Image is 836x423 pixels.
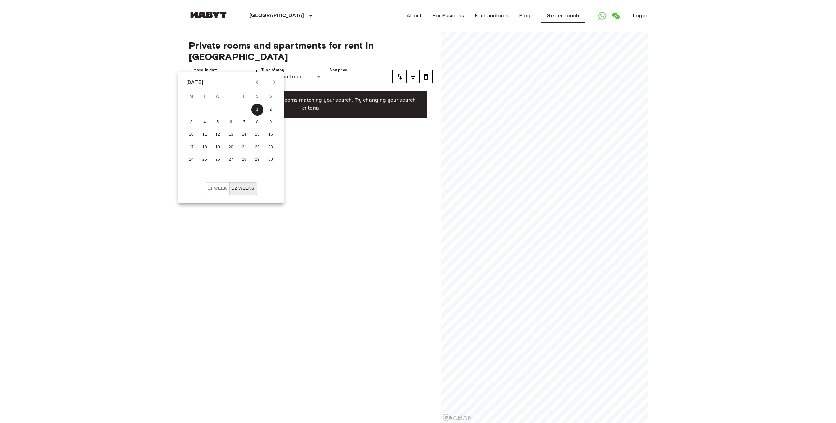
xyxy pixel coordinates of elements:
[199,116,211,128] button: 4
[225,141,237,153] button: 20
[199,154,211,166] button: 25
[251,154,263,166] button: 29
[633,12,648,20] a: Log in
[186,141,197,153] button: 17
[609,9,622,22] a: Open WeChat
[238,129,250,141] button: 14
[238,154,250,166] button: 28
[596,9,609,22] a: Open WhatsApp
[186,78,203,86] div: [DATE]
[186,129,197,141] button: 10
[193,67,218,73] label: Move-in date
[238,116,250,128] button: 7
[265,129,276,141] button: 16
[225,90,237,103] span: Thursday
[199,141,211,153] button: 18
[406,70,419,83] button: tune
[212,116,224,128] button: 5
[407,12,422,20] a: About
[212,129,224,141] button: 12
[265,116,276,128] button: 9
[238,90,250,103] span: Friday
[265,141,276,153] button: 23
[205,182,257,195] div: Move In Flexibility
[251,77,263,88] button: Previous month
[251,116,263,128] button: 8
[261,67,284,73] label: Type of stay
[186,116,197,128] button: 3
[265,154,276,166] button: 30
[432,12,464,20] a: For Business
[251,104,263,116] button: 1
[212,154,224,166] button: 26
[189,40,433,62] span: Private rooms and apartments for rent in [GEOGRAPHIC_DATA]
[225,116,237,128] button: 6
[212,141,224,153] button: 19
[229,182,257,195] button: ±2 weeks
[186,90,197,103] span: Monday
[393,70,406,83] button: tune
[225,154,237,166] button: 27
[330,67,347,73] label: Max price
[475,12,508,20] a: For Landlords
[186,154,197,166] button: 24
[189,12,228,18] img: Habyt
[265,90,276,103] span: Sunday
[519,12,530,20] a: Blog
[205,182,230,195] button: ±1 week
[212,90,224,103] span: Wednesday
[199,97,422,112] p: Unfortunately there are no free rooms matching your search. Try changing your search criteria
[419,70,433,83] button: tune
[225,129,237,141] button: 13
[251,129,263,141] button: 15
[443,414,472,421] a: Mapbox logo
[269,77,280,88] button: Next month
[541,9,585,23] a: Get in Touch
[265,104,276,116] button: 2
[249,12,304,20] p: [GEOGRAPHIC_DATA]
[199,90,211,103] span: Tuesday
[238,141,250,153] button: 21
[251,141,263,153] button: 22
[251,90,263,103] span: Saturday
[257,70,325,83] div: PrivateApartment
[199,129,211,141] button: 11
